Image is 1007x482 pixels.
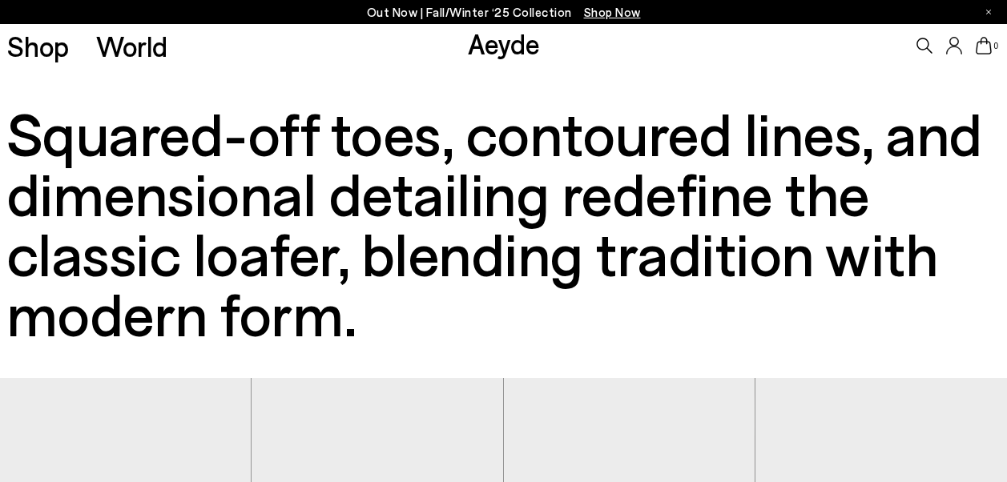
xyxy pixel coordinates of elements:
span: Navigate to /collections/new-in [584,5,641,19]
a: Aeyde [468,26,540,60]
a: Shop [7,32,69,60]
a: World [96,32,167,60]
p: Out Now | Fall/Winter ‘25 Collection [367,2,641,22]
a: 0 [976,37,992,54]
h3: Squared-off toes, contoured lines, and dimensional detailing redefine the classic loafer, blendin... [7,102,1001,343]
span: 0 [992,42,1000,50]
